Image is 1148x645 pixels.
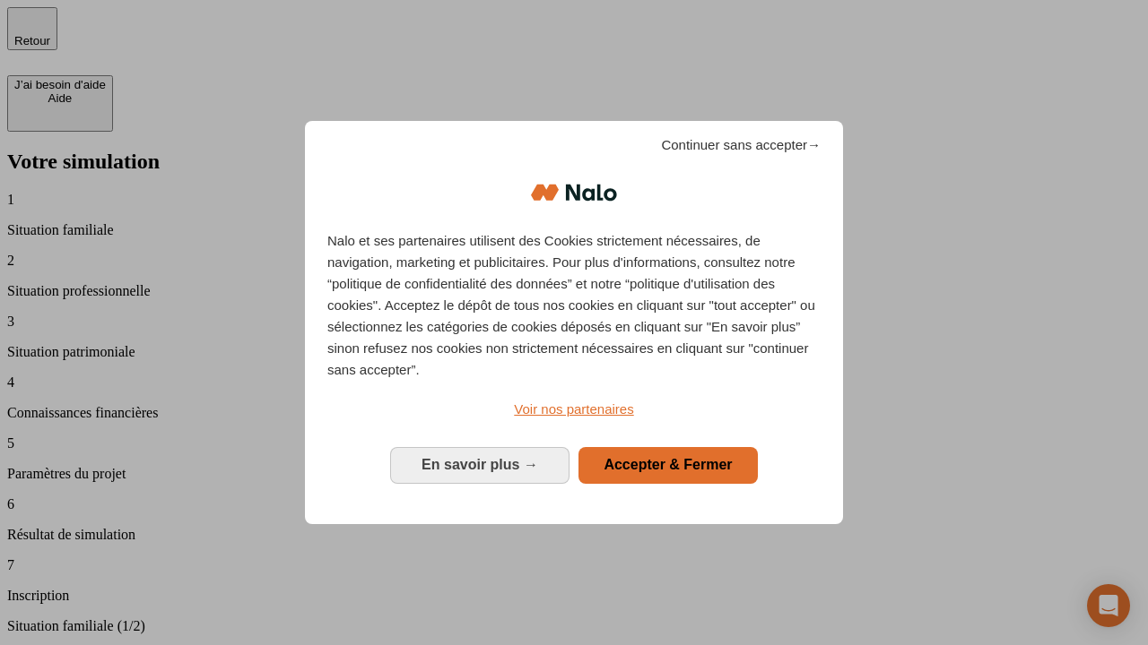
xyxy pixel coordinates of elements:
a: Voir nos partenaires [327,399,821,420]
button: En savoir plus: Configurer vos consentements [390,447,570,483]
span: En savoir plus → [422,457,538,472]
div: Bienvenue chez Nalo Gestion du consentement [305,121,843,523]
button: Accepter & Fermer: Accepter notre traitement des données et fermer [578,447,758,483]
span: Voir nos partenaires [514,401,633,417]
p: Nalo et ses partenaires utilisent des Cookies strictement nécessaires, de navigation, marketing e... [327,230,821,381]
span: Continuer sans accepter→ [661,134,821,156]
img: Logo [531,166,617,219]
span: Accepter & Fermer [604,457,732,472]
